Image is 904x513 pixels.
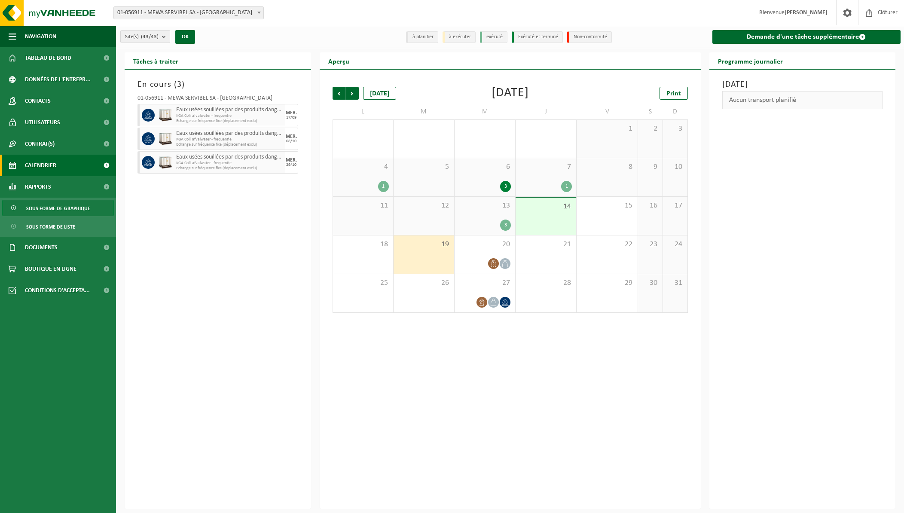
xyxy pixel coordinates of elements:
[176,161,283,166] span: KGA Colli afvalwater - frequentie
[176,107,283,113] span: Eaux usées souillées par des produits dangereux
[286,163,296,167] div: 29/10
[176,119,283,124] span: Echange sur fréquence fixe (déplacement exclu)
[577,104,638,119] td: V
[500,181,511,192] div: 3
[712,30,901,44] a: Demande d'une tâche supplémentaire
[667,278,683,288] span: 31
[709,52,791,69] h2: Programme journalier
[2,218,114,235] a: Sous forme de liste
[722,78,883,91] h3: [DATE]
[459,240,511,249] span: 20
[642,240,658,249] span: 23
[141,34,159,40] count: (43/43)
[176,166,283,171] span: Echange sur fréquence fixe (déplacement exclu)
[320,52,358,69] h2: Aperçu
[25,176,51,198] span: Rapports
[176,142,283,147] span: Echange sur fréquence fixe (déplacement exclu)
[286,134,297,139] div: MER.
[25,280,90,301] span: Conditions d'accepta...
[581,162,633,172] span: 8
[398,201,450,211] span: 12
[346,87,359,100] span: Suivant
[337,278,389,288] span: 25
[286,139,296,144] div: 08/10
[26,219,75,235] span: Sous forme de liste
[459,278,511,288] span: 27
[137,78,298,91] h3: En cours ( )
[581,278,633,288] span: 29
[114,7,263,19] span: 01-056911 - MEWA SERVIBEL SA - PÉRONNES-LEZ-BINCHE
[286,116,296,120] div: 17/09
[337,201,389,211] span: 11
[175,30,195,44] button: OK
[642,124,658,134] span: 2
[520,240,572,249] span: 21
[286,158,297,163] div: MER.
[125,52,187,69] h2: Tâches à traiter
[581,201,633,211] span: 15
[125,31,159,43] span: Site(s)
[500,220,511,231] div: 3
[660,87,688,100] a: Print
[26,200,90,217] span: Sous forme de graphique
[512,31,563,43] li: Exécuté et terminé
[516,104,577,119] td: J
[785,9,828,16] strong: [PERSON_NAME]
[459,201,511,211] span: 13
[663,104,688,119] td: D
[520,202,572,211] span: 14
[459,162,511,172] span: 6
[137,95,298,104] div: 01-056911 - MEWA SERVIBEL SA - [GEOGRAPHIC_DATA]
[398,240,450,249] span: 19
[25,237,58,258] span: Documents
[25,155,56,176] span: Calendrier
[113,6,264,19] span: 01-056911 - MEWA SERVIBEL SA - PÉRONNES-LEZ-BINCHE
[667,124,683,134] span: 3
[642,278,658,288] span: 30
[520,278,572,288] span: 28
[25,26,56,47] span: Navigation
[25,90,51,112] span: Contacts
[561,181,572,192] div: 1
[176,130,283,137] span: Eaux usées souillées par des produits dangereux
[455,104,516,119] td: M
[398,278,450,288] span: 26
[159,109,172,122] img: PB-IC-1000-HPE-00-01
[567,31,612,43] li: Non-conformité
[667,162,683,172] span: 10
[492,87,529,100] div: [DATE]
[642,162,658,172] span: 9
[666,90,681,97] span: Print
[363,87,396,100] div: [DATE]
[667,201,683,211] span: 17
[337,240,389,249] span: 18
[176,154,283,161] span: Eaux usées souillées par des produits dangereux
[406,31,438,43] li: à planifier
[176,113,283,119] span: KGA Colli afvalwater - frequentie
[638,104,663,119] td: S
[120,30,170,43] button: Site(s)(43/43)
[176,137,283,142] span: KGA Colli afvalwater - frequentie
[337,162,389,172] span: 4
[159,156,172,169] img: PB-IC-1000-HPE-00-01
[520,162,572,172] span: 7
[722,91,883,109] div: Aucun transport planifié
[2,200,114,216] a: Sous forme de graphique
[333,87,345,100] span: Précédent
[581,124,633,134] span: 1
[667,240,683,249] span: 24
[642,201,658,211] span: 16
[443,31,476,43] li: à exécuter
[333,104,394,119] td: L
[159,132,172,145] img: PB-IC-1000-HPE-00-01
[480,31,507,43] li: exécuté
[177,80,182,89] span: 3
[398,162,450,172] span: 5
[394,104,455,119] td: M
[25,69,91,90] span: Données de l'entrepr...
[286,110,297,116] div: MER.
[25,112,60,133] span: Utilisateurs
[25,47,71,69] span: Tableau de bord
[581,240,633,249] span: 22
[25,133,55,155] span: Contrat(s)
